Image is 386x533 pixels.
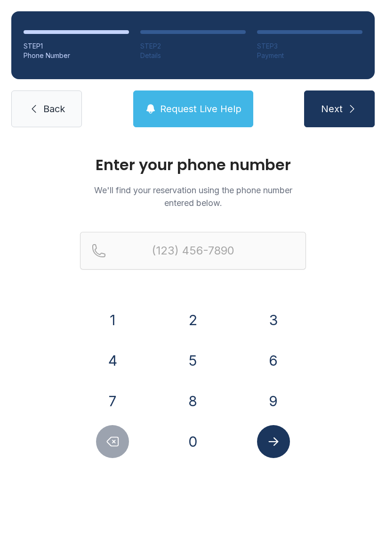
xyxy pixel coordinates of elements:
[257,41,362,51] div: STEP 3
[80,232,306,270] input: Reservation phone number
[80,184,306,209] p: We'll find your reservation using the phone number entered below.
[80,157,306,172] h1: Enter your phone number
[43,102,65,115] span: Back
[96,303,129,336] button: 1
[177,303,209,336] button: 2
[24,51,129,60] div: Phone Number
[140,41,246,51] div: STEP 2
[177,385,209,418] button: 8
[160,102,241,115] span: Request Live Help
[257,344,290,377] button: 6
[24,41,129,51] div: STEP 1
[257,51,362,60] div: Payment
[96,425,129,458] button: Delete number
[177,425,209,458] button: 0
[177,344,209,377] button: 5
[96,385,129,418] button: 7
[257,385,290,418] button: 9
[321,102,343,115] span: Next
[140,51,246,60] div: Details
[257,303,290,336] button: 3
[96,344,129,377] button: 4
[257,425,290,458] button: Submit lookup form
